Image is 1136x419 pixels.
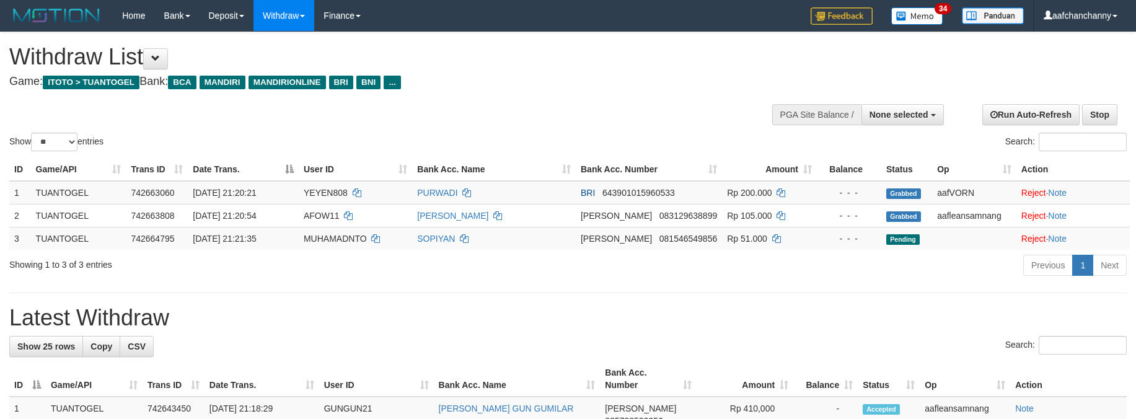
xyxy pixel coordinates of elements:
span: Rp 105.000 [727,211,772,221]
span: YEYEN808 [304,188,348,198]
span: AFOW11 [304,211,340,221]
td: · [1016,181,1130,205]
td: · [1016,227,1130,250]
span: Grabbed [886,211,921,222]
span: Grabbed [886,188,921,199]
td: TUANTOGEL [31,181,126,205]
th: Date Trans.: activate to sort column ascending [205,361,319,397]
a: Note [1048,234,1067,244]
a: Reject [1021,211,1046,221]
label: Search: [1005,336,1127,355]
h1: Withdraw List [9,45,745,69]
span: Rp 200.000 [727,188,772,198]
span: [DATE] 21:20:21 [193,188,256,198]
th: Bank Acc. Name: activate to sort column ascending [412,158,576,181]
span: Copy 083129638899 to clipboard [659,211,717,221]
span: BNI [356,76,381,89]
td: TUANTOGEL [31,227,126,250]
span: None selected [870,110,928,120]
img: Feedback.jpg [811,7,873,25]
span: BRI [581,188,595,198]
th: Amount: activate to sort column ascending [697,361,793,397]
td: 3 [9,227,31,250]
span: [DATE] 21:20:54 [193,211,256,221]
span: Copy [90,342,112,351]
th: ID [9,158,31,181]
div: Showing 1 to 3 of 3 entries [9,254,464,271]
th: Status [881,158,932,181]
span: 742664795 [131,234,174,244]
th: Action [1016,158,1130,181]
select: Showentries [31,133,77,151]
a: Note [1048,188,1067,198]
a: [PERSON_NAME] [417,211,488,221]
a: Reject [1021,188,1046,198]
th: User ID: activate to sort column ascending [319,361,434,397]
a: Note [1048,211,1067,221]
span: Copy 643901015960533 to clipboard [602,188,675,198]
span: 34 [935,3,951,14]
a: Previous [1023,255,1073,276]
span: 742663060 [131,188,174,198]
th: Trans ID: activate to sort column ascending [143,361,205,397]
th: ID: activate to sort column descending [9,361,46,397]
th: Balance [817,158,881,181]
div: - - - [822,232,876,245]
div: - - - [822,209,876,222]
span: BRI [329,76,353,89]
img: Button%20Memo.svg [891,7,943,25]
span: [PERSON_NAME] [581,211,652,221]
span: MANDIRI [200,76,245,89]
th: Trans ID: activate to sort column ascending [126,158,188,181]
input: Search: [1039,133,1127,151]
a: Next [1093,255,1127,276]
th: Bank Acc. Number: activate to sort column ascending [600,361,697,397]
span: MANDIRIONLINE [249,76,326,89]
a: SOPIYAN [417,234,455,244]
th: User ID: activate to sort column ascending [299,158,412,181]
td: aafleansamnang [932,204,1016,227]
td: 2 [9,204,31,227]
a: Run Auto-Refresh [982,104,1080,125]
span: [PERSON_NAME] [581,234,652,244]
h4: Game: Bank: [9,76,745,88]
button: None selected [861,104,944,125]
th: Amount: activate to sort column ascending [722,158,817,181]
th: Op: activate to sort column ascending [932,158,1016,181]
div: PGA Site Balance / [772,104,861,125]
span: Rp 51.000 [727,234,767,244]
input: Search: [1039,336,1127,355]
td: 1 [9,181,31,205]
span: ITOTO > TUANTOGEL [43,76,139,89]
a: PURWADI [417,188,457,198]
th: Date Trans.: activate to sort column descending [188,158,299,181]
th: Action [1010,361,1127,397]
th: Bank Acc. Name: activate to sort column ascending [434,361,601,397]
span: [DATE] 21:21:35 [193,234,256,244]
span: ... [384,76,400,89]
img: MOTION_logo.png [9,6,103,25]
a: Copy [82,336,120,357]
a: 1 [1072,255,1093,276]
span: Copy 081546549856 to clipboard [659,234,717,244]
span: BCA [168,76,196,89]
img: panduan.png [962,7,1024,24]
span: Accepted [863,404,900,415]
a: Show 25 rows [9,336,83,357]
label: Search: [1005,133,1127,151]
a: Reject [1021,234,1046,244]
th: Status: activate to sort column ascending [858,361,920,397]
label: Show entries [9,133,103,151]
th: Game/API: activate to sort column ascending [31,158,126,181]
a: Note [1015,404,1034,413]
a: Stop [1082,104,1117,125]
td: TUANTOGEL [31,204,126,227]
a: CSV [120,336,154,357]
th: Game/API: activate to sort column ascending [46,361,143,397]
td: aafVORN [932,181,1016,205]
th: Balance: activate to sort column ascending [793,361,858,397]
div: - - - [822,187,876,199]
span: CSV [128,342,146,351]
span: [PERSON_NAME] [605,404,676,413]
h1: Latest Withdraw [9,306,1127,330]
